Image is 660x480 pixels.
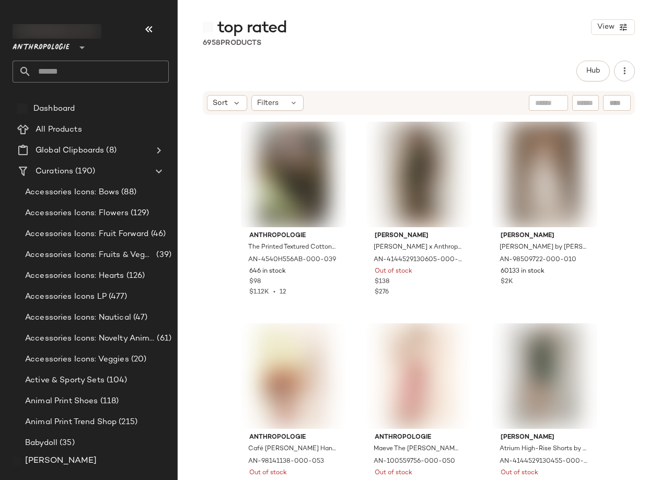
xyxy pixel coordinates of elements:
[375,289,389,296] span: $276
[25,437,57,449] span: Babydoll
[13,457,21,465] img: svg%3e
[155,333,171,345] span: (61)
[248,243,337,252] span: The Printed Textured Cotton Pillow Shams, Set of 2 by Anthropologie, Size: S2kngsham
[366,323,471,429] img: 100559756_050_m
[501,433,589,442] span: [PERSON_NAME]
[25,354,129,366] span: Accessories Icons: Veggies
[25,455,97,467] span: [PERSON_NAME]
[501,277,513,287] span: $2K
[248,444,337,454] span: Café [PERSON_NAME] Handpainted Stoneware Ice Cream Bowl by Anthropologie in Purple
[117,416,137,428] span: (215)
[586,67,600,75] span: Hub
[25,312,131,324] span: Accessories Icons: Nautical
[73,166,95,178] span: (190)
[129,207,149,219] span: (129)
[203,22,213,32] img: svg%3e
[269,289,280,296] span: •
[375,267,412,276] span: Out of stock
[492,323,597,429] img: 4144529130455_037_b
[248,255,336,265] span: AN-4540H556AB-000-039
[25,270,124,282] span: Accessories Icons: Hearts
[576,61,610,81] button: Hub
[129,354,147,366] span: (20)
[597,23,615,31] span: View
[25,228,149,240] span: Accessories Icons: Fruit Forward
[500,243,588,252] span: [PERSON_NAME] by [PERSON_NAME] [PERSON_NAME] Strapless Tulle Basque-Waist Ball-Skirt Wedding Gown...
[57,437,75,449] span: (35)
[249,289,269,296] span: $1.12K
[119,186,136,198] span: (88)
[36,166,73,178] span: Curations
[591,19,635,35] button: View
[98,395,119,407] span: (118)
[375,469,412,478] span: Out of stock
[36,124,82,136] span: All Products
[500,255,576,265] span: AN-98509722-000-010
[492,122,597,227] img: 98509722_010_b
[203,39,221,47] span: 6958
[280,289,286,296] span: 12
[366,122,471,227] img: 4144529130605_037_b
[25,416,117,428] span: Animal Print Trend Shop
[375,231,463,241] span: [PERSON_NAME]
[104,145,116,157] span: (8)
[374,457,455,466] span: AN-100559756-000-050
[13,36,70,54] span: Anthropologie
[217,18,287,39] span: top rated
[257,98,279,109] span: Filters
[249,277,261,287] span: $98
[249,267,286,276] span: 646 in stock
[374,243,462,252] span: [PERSON_NAME] x Anthropologie Mini Shift Dress in Green, Women's, Size: Medium, Cotton
[25,333,155,345] span: Accessories Icons: Novelty Animal
[25,249,154,261] span: Accessories Icons: Fruits & Veggies
[375,433,463,442] span: Anthropologie
[501,469,538,478] span: Out of stock
[501,267,545,276] span: 60133 in stock
[249,469,287,478] span: Out of stock
[25,374,105,387] span: Active & Sporty Sets
[17,103,27,114] img: svg%3e
[249,433,338,442] span: Anthropologie
[241,122,346,227] img: 4540H556AB_039_b
[107,291,128,303] span: (477)
[124,270,145,282] span: (126)
[25,207,129,219] span: Accessories Icons: Flowers
[25,395,98,407] span: Animal Print Shoes
[374,444,462,454] span: Maeve The [PERSON_NAME] Striped Cropped Wide-Leg Pants by Anthropologie in Purple, Women's, Size:...
[249,231,338,241] span: Anthropologie
[500,444,588,454] span: Atrium High-Rise Shorts by [PERSON_NAME] in Green, Women's, Size: 2XS, Polyester/Viscose/Elastane...
[25,186,119,198] span: Accessories Icons: Bows
[500,457,588,466] span: AN-4144529130455-000-037
[149,228,166,240] span: (46)
[105,374,128,387] span: (104)
[241,323,346,429] img: 98141138_053_a
[154,249,171,261] span: (39)
[25,291,107,303] span: Accessories Icons LP
[374,255,462,265] span: AN-4144529130605-000-037
[33,103,75,115] span: Dashboard
[203,38,261,49] div: Products
[131,312,148,324] span: (47)
[501,231,589,241] span: [PERSON_NAME]
[248,457,324,466] span: AN-98141138-000-053
[13,24,101,39] img: cfy_white_logo.C9jOOHJF.svg
[375,277,389,287] span: $138
[213,98,228,109] span: Sort
[36,145,104,157] span: Global Clipboards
